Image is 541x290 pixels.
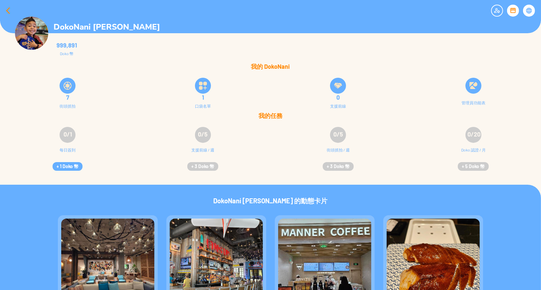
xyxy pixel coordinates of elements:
div: Doko 幣 [57,51,77,56]
span: 0/5 [198,131,208,138]
p: DokoNani [PERSON_NAME] [54,22,160,33]
img: bucketListIcon.svg [199,82,207,90]
div: 999,891 [57,42,77,48]
div: 支援前線 / 週 [191,147,214,160]
span: 0/5 [333,131,343,138]
div: 街頭抓拍 [60,104,76,108]
button: + 3 Doko 幣 [323,162,354,171]
div: 0 [274,94,402,101]
button: + 3 Doko 幣 [187,162,218,171]
img: Doko_logo.svg [469,82,477,90]
div: 支援前線 [330,104,346,108]
div: 街頭抓拍 / 週 [327,147,350,160]
div: 口袋名單 [195,104,211,108]
span: 0/1 [64,131,72,138]
div: Doko 認證 / 月 [461,147,486,160]
button: + 1 Doko 幣 [53,162,83,171]
div: 7 [4,94,131,101]
img: snapShot.svg [64,82,72,90]
div: 每日簽到 [60,147,76,160]
button: + 5 Doko 幣 [458,162,489,171]
img: Visruth.jpg not found [15,17,48,50]
span: 0/20 [467,131,480,138]
div: 管理員功能表 [461,100,485,105]
div: 1 [139,94,267,101]
img: frontLineSupply.svg [334,82,342,90]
